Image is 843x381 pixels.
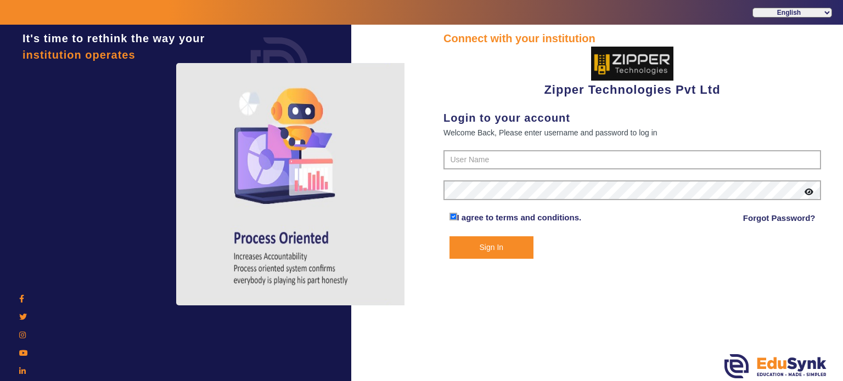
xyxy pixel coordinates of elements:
[443,126,821,139] div: Welcome Back, Please enter username and password to log in
[724,354,827,378] img: edusynk.png
[238,25,321,107] img: login.png
[176,63,407,305] img: login4.png
[443,150,821,170] input: User Name
[449,236,534,259] button: Sign In
[443,47,821,99] div: Zipper Technologies Pvt Ltd
[443,110,821,126] div: Login to your account
[23,32,205,44] span: It's time to rethink the way your
[443,30,821,47] div: Connect with your institution
[23,49,136,61] span: institution operates
[457,213,582,222] a: I agree to terms and conditions.
[591,47,673,81] img: 36227e3f-cbf6-4043-b8fc-b5c5f2957d0a
[743,212,816,225] a: Forgot Password?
